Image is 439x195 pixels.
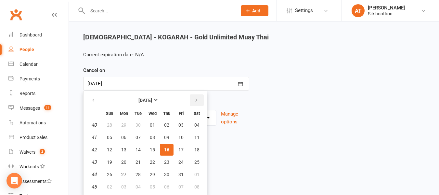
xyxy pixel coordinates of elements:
button: 30 [160,169,174,180]
div: Calendar [19,62,38,67]
span: 06 [121,135,126,140]
small: Sunday [106,111,113,116]
a: Dashboard [8,28,69,42]
div: AT [352,4,365,17]
span: 04 [136,184,141,189]
h4: [DEMOGRAPHIC_DATA] - KOGARAH - Gold Unlimited Muay Thai [83,34,425,41]
button: 15 [146,144,159,156]
span: 30 [136,122,141,128]
em: 42 [91,147,97,153]
span: 29 [121,122,126,128]
span: 25 [194,160,200,165]
div: Product Sales [19,135,47,140]
span: 18 [194,147,200,152]
button: 19 [103,156,116,168]
button: 11 [188,132,205,143]
button: 09 [160,132,174,143]
small: Saturday [194,111,200,116]
span: 28 [136,172,141,177]
span: 07 [178,184,184,189]
button: 30 [131,119,145,131]
a: Calendar [8,57,69,72]
span: 31 [178,172,184,177]
a: Messages 11 [8,101,69,116]
em: 40 [91,122,97,128]
span: 2 [40,149,45,154]
em: 44 [91,172,97,177]
span: 02 [164,122,169,128]
button: 03 [174,119,188,131]
strong: [DATE] [138,98,152,103]
button: 08 [188,181,205,193]
p: Current expiration date: N/A [83,51,249,59]
span: 20 [121,160,126,165]
span: 08 [150,135,155,140]
div: Reports [19,91,35,96]
button: Add [241,5,268,16]
small: Tuesday [135,111,142,116]
span: 27 [121,172,126,177]
a: Product Sales [8,130,69,145]
span: 19 [107,160,112,165]
span: 07 [136,135,141,140]
em: 41 [91,134,97,140]
span: 29 [150,172,155,177]
button: 04 [131,181,145,193]
div: Open Intercom Messenger [6,173,22,188]
button: 06 [160,181,174,193]
a: Workouts [8,160,69,174]
button: 06 [117,132,131,143]
button: 14 [131,144,145,156]
input: Search... [85,6,232,15]
span: 09 [164,135,169,140]
button: 28 [131,169,145,180]
span: 03 [121,184,126,189]
div: [PERSON_NAME] [368,5,405,11]
small: Wednesday [148,111,157,116]
span: 05 [150,184,155,189]
button: 27 [117,169,131,180]
div: Waivers [19,149,35,155]
button: 23 [160,156,174,168]
span: 01 [150,122,155,128]
button: 07 [174,181,188,193]
span: 12 [107,147,112,152]
a: People [8,42,69,57]
button: 01 [146,119,159,131]
span: 17 [178,147,184,152]
a: Automations [8,116,69,130]
a: Waivers 2 [8,145,69,160]
button: 28 [103,119,116,131]
button: 13 [117,144,131,156]
button: 26 [103,169,116,180]
a: Payments [8,72,69,86]
small: Thursday [163,111,170,116]
button: 29 [146,169,159,180]
span: 01 [194,172,200,177]
small: Monday [120,111,128,116]
span: 13 [121,147,126,152]
a: Reports [8,86,69,101]
button: 04 [188,119,205,131]
button: 10 [174,132,188,143]
span: 10 [178,135,184,140]
button: 20 [117,156,131,168]
button: 29 [117,119,131,131]
span: 03 [178,122,184,128]
button: 17 [174,144,188,156]
span: 05 [107,135,112,140]
span: 16 [164,147,169,152]
button: 16 [160,144,174,156]
div: Dashboard [19,32,42,37]
div: Automations [19,120,46,125]
span: 08 [194,184,200,189]
button: 05 [146,181,159,193]
em: 43 [91,159,97,165]
span: 15 [150,147,155,152]
span: 04 [194,122,200,128]
div: Payments [19,76,40,81]
span: 21 [136,160,141,165]
span: 24 [178,160,184,165]
button: Manage options [221,110,249,126]
button: 21 [131,156,145,168]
